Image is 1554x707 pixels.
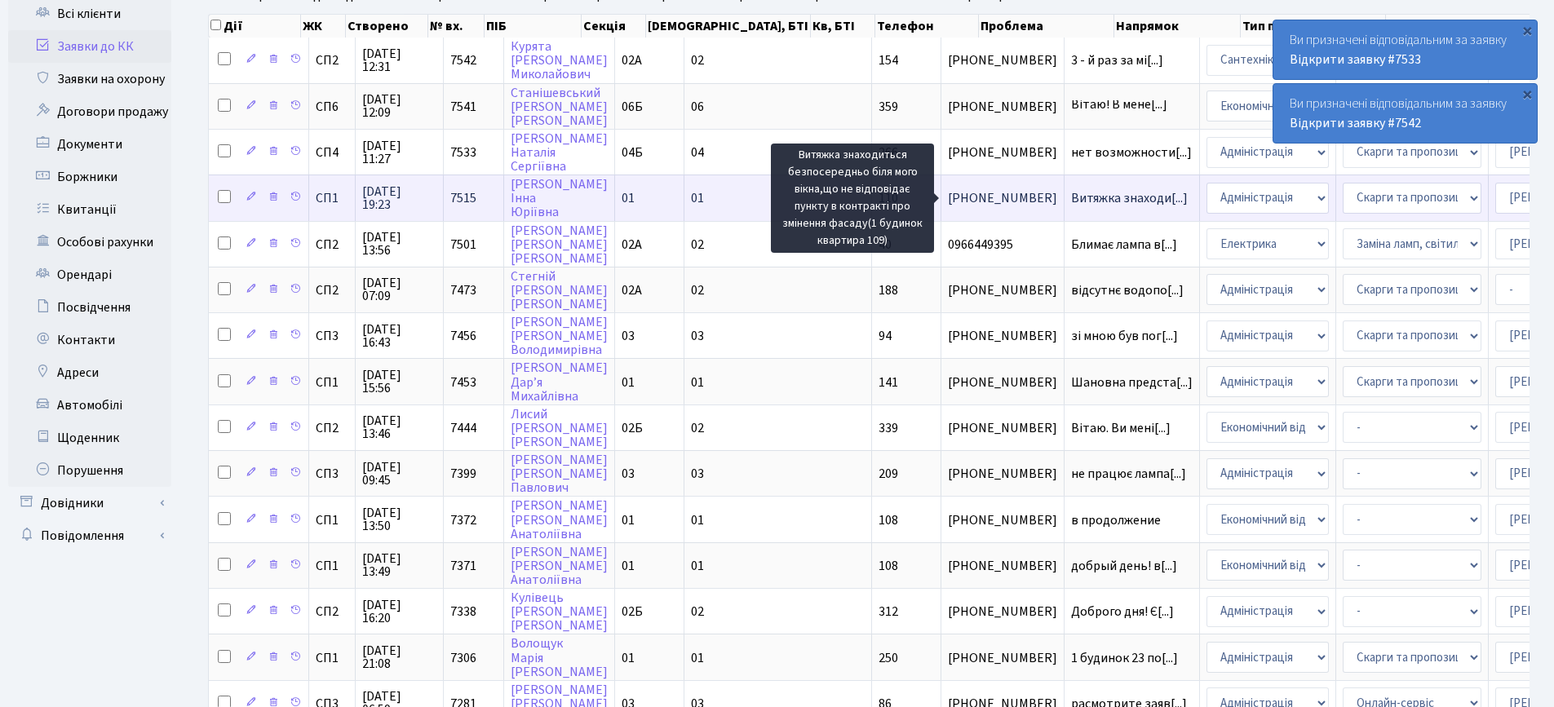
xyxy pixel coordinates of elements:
span: 7473 [450,281,476,299]
a: [PERSON_NAME][PERSON_NAME]Павлович [511,451,608,497]
span: [PHONE_NUMBER] [948,284,1057,297]
span: добрый день! в[...] [1071,557,1177,575]
a: Повідомлення [8,519,171,552]
span: [PHONE_NUMBER] [948,192,1057,205]
span: Шановна предста[...] [1071,373,1193,391]
a: Адреси [8,356,171,389]
span: 108 [879,557,898,575]
span: [DATE] 12:09 [362,93,436,119]
a: Довідники [8,487,171,519]
span: [PHONE_NUMBER] [948,146,1057,159]
span: [PHONE_NUMBER] [948,467,1057,480]
th: Тип проблеми [1241,15,1385,38]
span: 04 [691,144,704,161]
span: 7533 [450,144,476,161]
a: Стегній[PERSON_NAME][PERSON_NAME] [511,267,608,313]
span: не працює лампа[...] [1071,465,1186,483]
span: 02Б [622,603,643,621]
span: 94 [879,327,892,345]
span: 01 [622,649,635,667]
span: 02 [691,236,704,254]
th: Телефон [875,15,979,38]
span: Вітаю! В мене[...] [1071,95,1167,113]
span: СП1 [316,652,348,665]
span: 02 [691,51,704,69]
a: [PERSON_NAME][PERSON_NAME]Анатоліївна [511,497,608,543]
span: 01 [691,649,704,667]
span: [PHONE_NUMBER] [948,559,1057,572]
span: 03 [622,465,635,483]
div: Ви призначені відповідальним за заявку [1273,20,1537,79]
span: 03 [622,327,635,345]
span: [DATE] 09:45 [362,461,436,487]
span: 02А [622,51,642,69]
span: [DATE] 11:27 [362,139,436,166]
span: 7371 [450,557,476,575]
span: 7515 [450,189,476,207]
span: 154 [879,51,898,69]
span: 7444 [450,419,476,437]
th: Створено [346,15,427,38]
span: СП4 [316,146,348,159]
th: Відповідальний [1386,15,1533,38]
span: СП3 [316,467,348,480]
span: [PHONE_NUMBER] [948,652,1057,665]
span: СП1 [316,559,348,572]
span: 01 [691,189,704,207]
span: [DATE] 16:20 [362,599,436,625]
span: 02 [691,603,704,621]
th: Кв, БТІ [811,15,875,38]
a: [PERSON_NAME][PERSON_NAME]Анатоліївна [511,543,608,589]
span: 02 [691,281,704,299]
div: × [1519,22,1535,38]
span: 312 [879,603,898,621]
a: [PERSON_NAME]Дар’яМихайлівна [511,360,608,405]
span: 339 [879,419,898,437]
span: 03 [691,327,704,345]
span: 7501 [450,236,476,254]
span: Блимає лампа в[...] [1071,236,1177,254]
span: 209 [879,465,898,483]
span: 01 [622,373,635,391]
th: ПІБ [485,15,581,38]
span: 188 [879,281,898,299]
a: Договори продажу [8,95,171,128]
span: нет возможности[...] [1071,144,1192,161]
span: [DATE] 07:09 [362,276,436,303]
a: Заявки на охорону [8,63,171,95]
span: [PHONE_NUMBER] [948,100,1057,113]
span: [DATE] 21:08 [362,644,436,670]
span: 359 [879,98,898,116]
th: Напрямок [1114,15,1242,38]
a: Станішевський[PERSON_NAME][PERSON_NAME] [511,84,608,130]
span: [PHONE_NUMBER] [948,329,1057,342]
th: [DEMOGRAPHIC_DATA], БТІ [646,15,811,38]
span: [PHONE_NUMBER] [948,422,1057,435]
th: Секція [582,15,646,38]
span: [DATE] 13:49 [362,552,436,578]
span: відсутнє водопо[...] [1071,281,1184,299]
span: СП2 [316,238,348,251]
span: 06 [691,98,704,116]
span: СП6 [316,100,348,113]
a: Заявки до КК [8,30,171,63]
span: Доброго дня! Є[...] [1071,603,1174,621]
span: 7456 [450,327,476,345]
a: Орендарі [8,258,171,291]
span: [DATE] 12:31 [362,47,436,73]
div: × [1519,86,1535,102]
span: 01 [691,557,704,575]
span: [DATE] 13:56 [362,231,436,257]
span: 01 [691,373,704,391]
span: СП2 [316,422,348,435]
span: 01 [622,511,635,529]
span: в продолжение [1071,514,1193,527]
a: [PERSON_NAME][PERSON_NAME]Володимирівна [511,313,608,359]
a: Лисий[PERSON_NAME][PERSON_NAME] [511,405,608,451]
span: 7453 [450,373,476,391]
span: [DATE] 13:46 [362,414,436,440]
span: 04Б [622,144,643,161]
span: Вітаю. Ви мені[...] [1071,419,1171,437]
span: 0966449395 [948,238,1057,251]
span: СП1 [316,192,348,205]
